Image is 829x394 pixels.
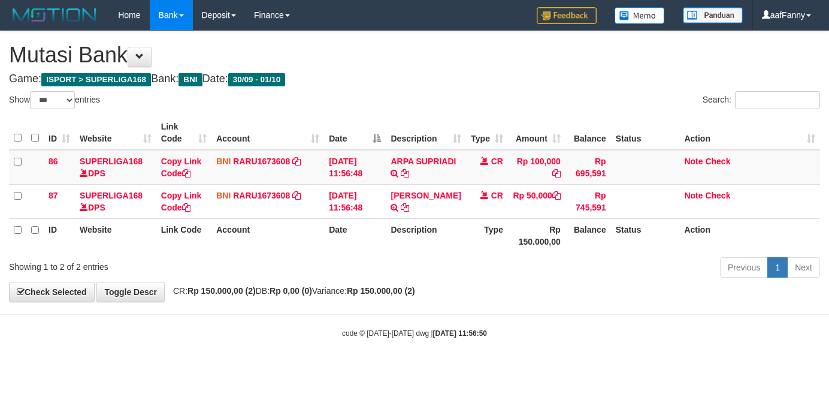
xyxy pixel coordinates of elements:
td: Rp 695,591 [565,150,611,185]
td: DPS [75,150,156,185]
a: Copy Link Code [161,157,202,178]
th: Date [324,218,386,252]
a: Copy Rp 100,000 to clipboard [552,169,561,178]
th: Account: activate to sort column ascending [211,116,324,150]
span: CR: DB: Variance: [167,286,415,296]
strong: [DATE] 11:56:50 [433,329,487,338]
a: RARU1673608 [233,191,290,200]
a: Copy RARU1673608 to clipboard [292,157,301,166]
td: DPS [75,184,156,218]
h4: Game: Bank: Date: [9,73,820,85]
th: Link Code [156,218,212,252]
th: Status [611,218,680,252]
span: BNI [216,157,231,166]
div: Showing 1 to 2 of 2 entries [9,256,337,273]
span: CR [491,191,503,200]
span: CR [491,157,503,166]
a: SUPERLIGA168 [80,157,143,166]
strong: Rp 150.000,00 (2) [187,286,256,296]
span: ISPORT > SUPERLIGA168 [41,73,151,86]
span: BNI [178,73,202,86]
input: Search: [735,91,820,109]
th: Balance [565,116,611,150]
td: [DATE] 11:56:48 [324,184,386,218]
th: Website: activate to sort column ascending [75,116,156,150]
a: Note [684,157,703,166]
a: [PERSON_NAME] [391,191,461,200]
select: Showentries [30,91,75,109]
th: Action: activate to sort column ascending [679,116,820,150]
h1: Mutasi Bank [9,43,820,67]
span: 87 [49,191,58,200]
th: Date: activate to sort column descending [324,116,386,150]
th: Amount: activate to sort column ascending [508,116,565,150]
th: ID [44,218,75,252]
a: Next [787,257,820,278]
th: Rp 150.000,00 [508,218,565,252]
a: Copy ARPA SUPRIADI to clipboard [401,169,409,178]
img: Button%20Memo.svg [615,7,665,24]
strong: Rp 150.000,00 (2) [347,286,415,296]
th: Description: activate to sort column ascending [386,116,465,150]
img: Feedback.jpg [537,7,597,24]
span: BNI [216,191,231,200]
a: Copy Link Code [161,191,202,212]
th: Status [611,116,680,150]
th: Type: activate to sort column ascending [466,116,508,150]
th: Action [679,218,820,252]
img: panduan.png [683,7,743,23]
td: Rp 50,000 [508,184,565,218]
a: RARU1673608 [233,157,290,166]
th: Description [386,218,465,252]
label: Show entries [9,91,100,109]
a: Toggle Descr [96,282,165,302]
a: SUPERLIGA168 [80,191,143,200]
span: 86 [49,157,58,166]
a: Check [705,157,730,166]
td: Rp 745,591 [565,184,611,218]
a: 1 [767,257,788,278]
strong: Rp 0,00 (0) [270,286,312,296]
img: MOTION_logo.png [9,6,100,24]
label: Search: [703,91,820,109]
span: 30/09 - 01/10 [228,73,286,86]
small: code © [DATE]-[DATE] dwg | [342,329,487,338]
a: Note [684,191,703,200]
a: Previous [720,257,768,278]
th: ID: activate to sort column ascending [44,116,75,150]
a: Copy RARU1673608 to clipboard [292,191,301,200]
th: Link Code: activate to sort column ascending [156,116,212,150]
a: ARPA SUPRIADI [391,157,456,166]
a: Check Selected [9,282,95,302]
a: Check [705,191,730,200]
td: Rp 100,000 [508,150,565,185]
td: [DATE] 11:56:48 [324,150,386,185]
th: Type [466,218,508,252]
a: Copy Rp 50,000 to clipboard [552,191,561,200]
th: Website [75,218,156,252]
th: Account [211,218,324,252]
a: Copy ARMIN to clipboard [401,203,409,212]
th: Balance [565,218,611,252]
